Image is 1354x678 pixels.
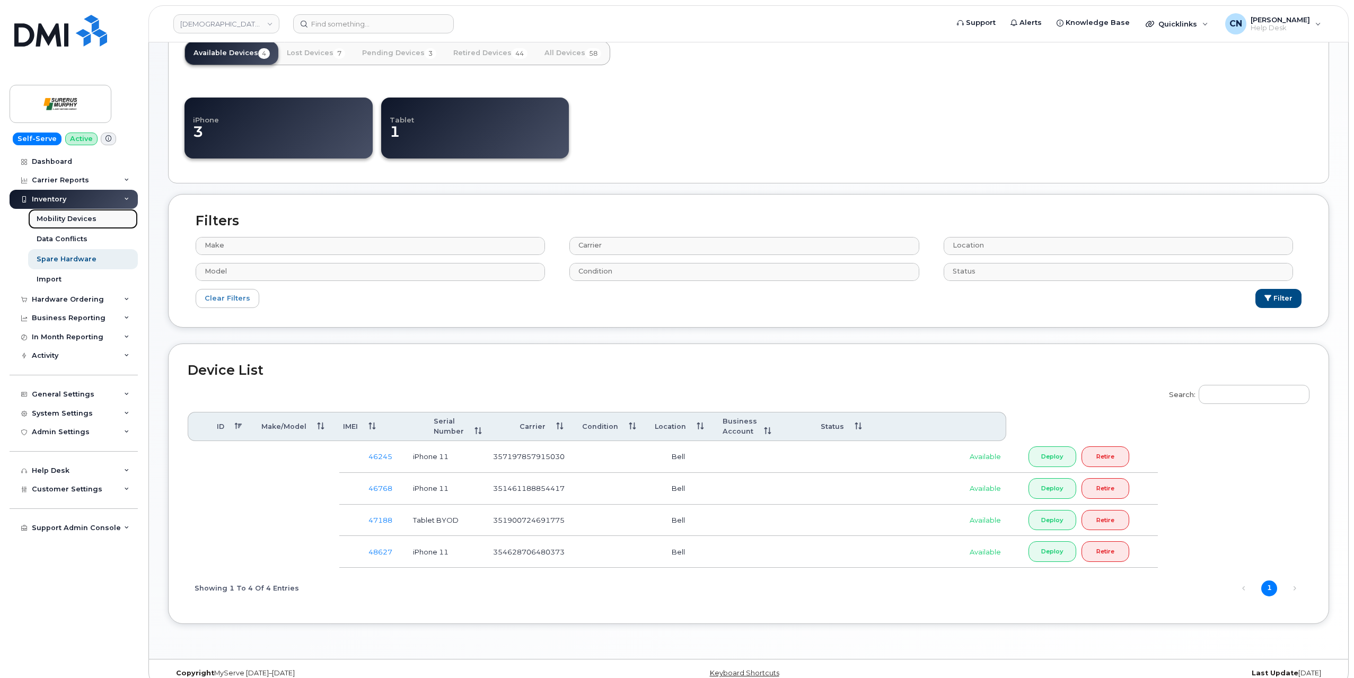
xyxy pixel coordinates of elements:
[1255,289,1302,309] button: Filter
[1138,13,1216,34] div: Quicklinks
[1082,446,1129,467] a: Retire
[585,48,601,59] span: 58
[188,363,1309,378] h2: Device List
[1251,24,1310,32] span: Help Desk
[483,505,575,536] td: 351900724691775
[1261,580,1277,596] a: 1
[188,578,299,596] div: Showing 1 to 4 of 4 entries
[536,41,610,65] a: All Devices58
[1218,13,1329,34] div: Connor Nguyen
[573,412,645,442] th: Condition: activate to sort column ascending
[1229,17,1242,30] span: CN
[193,105,363,124] h4: iPhone
[188,214,1309,228] h2: Filters
[1028,478,1076,499] a: Deploy
[424,412,511,442] th: Serial Number: activate to sort column ascending
[403,505,483,536] td: Tablet BYOD
[710,669,779,677] a: Keyboard Shortcuts
[1251,15,1310,24] span: [PERSON_NAME]
[1199,385,1309,404] input: Search:
[333,48,345,59] span: 7
[483,536,575,568] td: 354628706480373
[390,105,569,124] h4: Tablet
[942,669,1329,677] div: [DATE]
[168,669,555,677] div: MyServe [DATE]–[DATE]
[1252,669,1298,677] strong: Last Update
[403,536,483,568] td: iPhone 11
[193,124,363,151] dd: 3
[176,669,214,677] strong: Copyright
[1028,446,1076,467] a: Deploy
[662,441,723,473] td: Bell
[483,473,575,505] td: 351461188854417
[1082,510,1129,531] a: Retire
[185,41,278,65] a: Available Devices4
[662,536,723,568] td: Bell
[970,484,1001,492] span: Available
[1003,12,1049,33] a: Alerts
[293,14,454,33] input: Find something...
[1019,17,1042,28] span: Alerts
[368,548,392,556] a: 48627
[368,452,392,461] a: 46245
[333,412,424,442] th: IMEI: activate to sort column ascending
[354,41,445,65] a: Pending Devices3
[1082,541,1129,562] a: Retire
[196,289,259,309] a: Clear Filters
[368,484,392,492] a: 46768
[278,41,354,65] a: Lost Devices7
[1158,20,1197,28] span: Quicklinks
[662,473,723,505] td: Bell
[173,14,279,33] a: Surerus Murphy
[1162,378,1309,408] label: Search:
[970,548,1001,556] span: Available
[483,441,575,473] td: 357197857915030
[445,41,536,65] a: Retired Devices44
[252,412,333,442] th: Make/Model: activate to sort column ascending
[966,17,996,28] span: Support
[949,12,1003,33] a: Support
[403,441,483,473] td: iPhone 11
[1028,510,1076,531] a: Deploy
[1236,580,1252,596] a: Previous
[1028,541,1076,562] a: Deploy
[811,412,871,442] th: Status: activate to sort column ascending
[403,473,483,505] td: iPhone 11
[713,412,811,442] th: Business Account: activate to sort column ascending
[390,124,569,151] dd: 1
[368,516,392,524] a: 47188
[645,412,713,442] th: Location: activate to sort column ascending
[1066,17,1130,28] span: Knowledge Base
[1049,12,1137,33] a: Knowledge Base
[1082,478,1129,499] a: Retire
[662,505,723,536] td: Bell
[512,48,527,59] span: 44
[510,412,573,442] th: Carrier: activate to sort column ascending
[1287,580,1303,596] a: Next
[970,452,1001,461] span: Available
[970,516,1001,524] span: Available
[425,48,436,59] span: 3
[207,412,252,442] th: ID: activate to sort column descending
[258,48,270,59] span: 4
